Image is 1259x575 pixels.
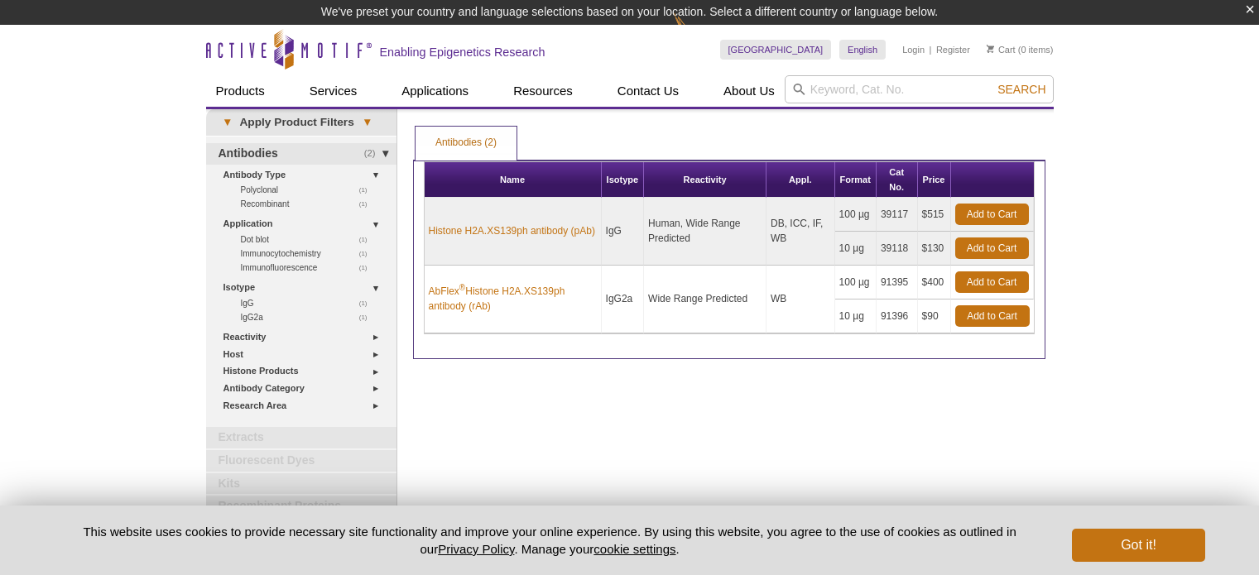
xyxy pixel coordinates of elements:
td: 91395 [877,266,918,299]
a: About Us [714,75,785,107]
button: cookie settings [593,542,675,556]
a: Recombinant Proteins [206,496,396,517]
span: (2) [364,143,385,165]
p: This website uses cookies to provide necessary site functionality and improve your online experie... [55,523,1045,558]
a: (1)Recombinant [241,197,377,211]
td: 10 µg [835,299,877,333]
td: 100 µg [835,266,877,299]
a: Host [223,346,387,363]
a: Fluorescent Dyes [206,450,396,472]
span: Search [997,83,1045,96]
td: IgG2a [602,266,645,333]
a: Add to Cart [955,204,1029,225]
span: ▾ [354,115,380,130]
td: Human, Wide Range Predicted [644,198,766,266]
span: (1) [359,197,377,211]
a: Contact Us [608,75,689,107]
a: Antibodies (2) [416,127,517,160]
td: $400 [918,266,951,299]
a: Products [206,75,275,107]
a: ▾Apply Product Filters▾ [206,109,396,136]
a: Reactivity [223,328,387,346]
li: | [930,40,932,60]
td: Wide Range Predicted [644,266,766,333]
a: (1)IgG2a [241,310,377,324]
td: $90 [918,299,951,333]
a: (1)Dot blot [241,232,377,247]
td: 10 µg [835,232,877,266]
a: [GEOGRAPHIC_DATA] [720,40,832,60]
a: Services [300,75,368,107]
th: Name [425,162,602,198]
span: (1) [359,296,377,310]
img: Change Here [674,12,718,51]
a: Antibody Category [223,380,387,397]
td: 100 µg [835,198,877,232]
td: IgG [602,198,645,266]
span: ▾ [214,115,240,130]
a: Extracts [206,427,396,448]
input: Keyword, Cat. No. [785,75,1054,103]
th: Reactivity [644,162,766,198]
a: Register [936,44,970,55]
span: (1) [359,247,377,261]
a: (1)Polyclonal [241,183,377,197]
button: Search [992,82,1050,97]
a: Login [902,44,925,55]
span: (1) [359,310,377,324]
a: Cart [987,44,1016,55]
td: $130 [918,232,951,266]
a: Add to Cart [955,305,1030,327]
a: Add to Cart [955,271,1029,293]
a: Isotype [223,279,387,296]
td: 39117 [877,198,918,232]
th: Isotype [602,162,645,198]
a: (1)IgG [241,296,377,310]
sup: ® [459,283,465,292]
a: Histone H2A.XS139ph antibody (pAb) [429,223,595,238]
img: Your Cart [987,45,994,53]
td: WB [766,266,835,333]
th: Price [918,162,951,198]
span: (1) [359,183,377,197]
a: English [839,40,886,60]
li: (0 items) [987,40,1054,60]
span: (1) [359,232,377,247]
th: Cat No. [877,162,918,198]
span: (1) [359,261,377,275]
a: Privacy Policy [438,542,514,556]
td: 39118 [877,232,918,266]
a: Add to Cart [955,237,1029,259]
a: Histone Products [223,362,387,380]
td: $515 [918,198,951,232]
button: Got it! [1072,529,1204,562]
a: Research Area [223,397,387,414]
a: Kits [206,473,396,495]
a: Applications [392,75,478,107]
a: Application [223,215,387,232]
td: DB, ICC, IF, WB [766,198,835,266]
a: Antibody Type [223,166,387,184]
h2: Enabling Epigenetics Research [380,45,545,60]
a: (1)Immunocytochemistry [241,247,377,261]
a: (2)Antibodies [206,143,396,165]
td: 91396 [877,299,918,333]
a: Resources [503,75,583,107]
th: Appl. [766,162,835,198]
a: AbFlex®Histone H2A.XS139ph antibody (rAb) [429,284,597,314]
a: (1)Immunofluorescence [241,261,377,275]
th: Format [835,162,877,198]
